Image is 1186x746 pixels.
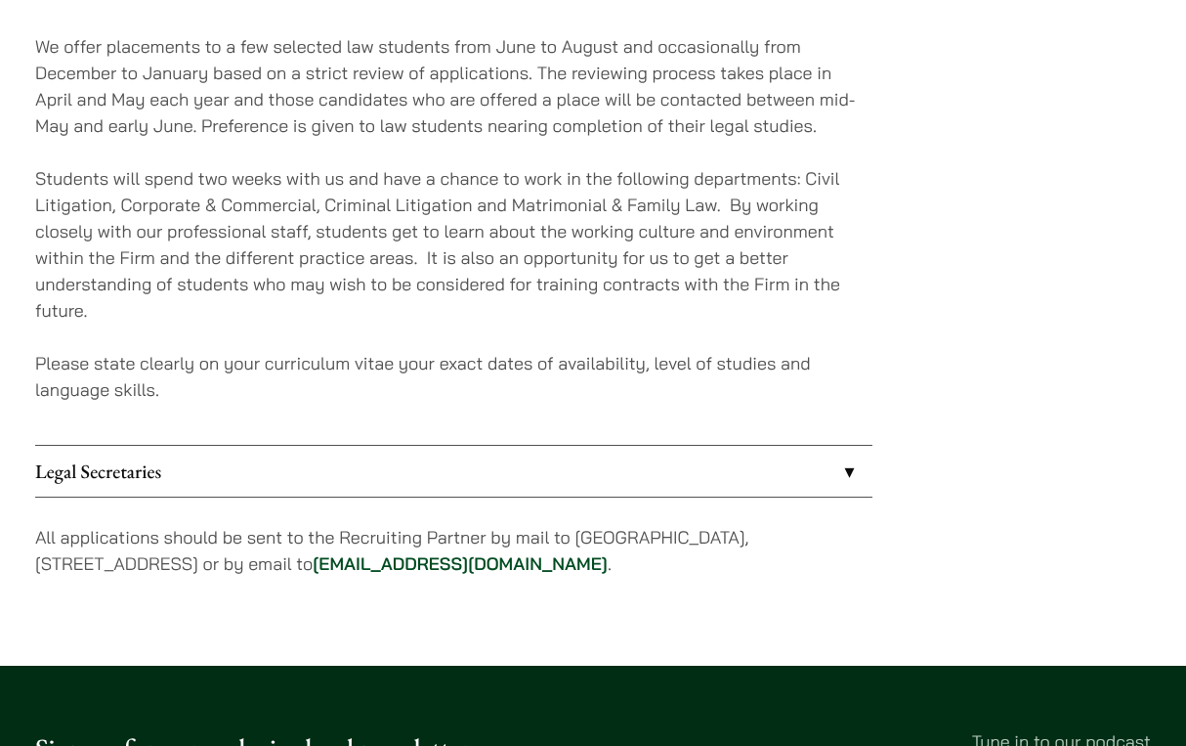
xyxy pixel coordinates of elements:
p: Please state clearly on your curriculum vitae your exact dates of availability, level of studies ... [35,350,872,403]
a: [EMAIL_ADDRESS][DOMAIN_NAME] [313,552,608,575]
p: All applications should be sent to the Recruiting Partner by mail to [GEOGRAPHIC_DATA], [STREET_A... [35,524,872,577]
a: Legal Secretaries [35,446,872,497]
p: Students will spend two weeks with us and have a chance to work in the following departments: Civ... [35,165,872,324]
div: Law Student Placements [35,18,872,445]
p: We offer placements to a few selected law students from June to August and occasionally from Dece... [35,33,872,139]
